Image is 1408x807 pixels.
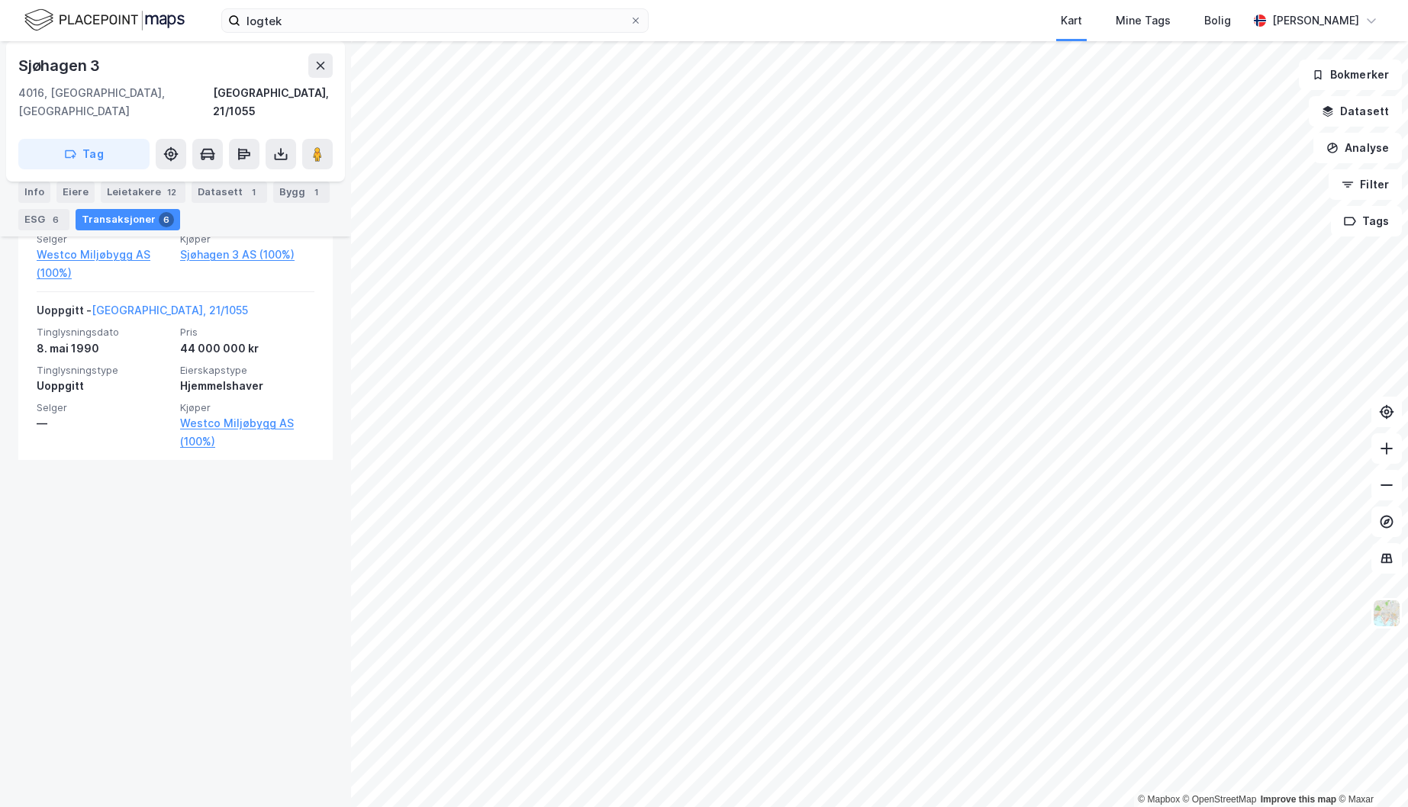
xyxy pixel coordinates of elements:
[1138,794,1180,805] a: Mapbox
[18,53,103,78] div: Sjøhagen 3
[273,182,330,203] div: Bygg
[37,233,171,246] span: Selger
[37,301,248,326] div: Uoppgitt -
[164,185,179,200] div: 12
[37,339,171,358] div: 8. mai 1990
[180,377,314,395] div: Hjemmelshaver
[180,364,314,377] span: Eierskapstype
[18,182,50,203] div: Info
[37,246,171,282] a: Westco Miljøbygg AS (100%)
[92,304,248,317] a: [GEOGRAPHIC_DATA], 21/1055
[1372,599,1401,628] img: Z
[101,182,185,203] div: Leietakere
[180,326,314,339] span: Pris
[180,414,314,451] a: Westco Miljøbygg AS (100%)
[240,9,630,32] input: Søk på adresse, matrikkel, gårdeiere, leietakere eller personer
[1331,206,1402,236] button: Tags
[1309,96,1402,127] button: Datasett
[1061,11,1082,30] div: Kart
[1299,59,1402,90] button: Bokmerker
[180,401,314,414] span: Kjøper
[76,209,180,230] div: Transaksjoner
[18,84,213,121] div: 4016, [GEOGRAPHIC_DATA], [GEOGRAPHIC_DATA]
[159,212,174,227] div: 6
[180,233,314,246] span: Kjøper
[24,7,185,34] img: logo.f888ab2527a4732fd821a326f86c7f29.svg
[1313,133,1402,163] button: Analyse
[18,139,150,169] button: Tag
[37,414,171,432] div: —
[1332,734,1408,807] div: Kontrollprogram for chat
[37,377,171,395] div: Uoppgitt
[192,182,267,203] div: Datasett
[37,364,171,377] span: Tinglysningstype
[56,182,95,203] div: Eiere
[180,246,314,264] a: Sjøhagen 3 AS (100%)
[1332,734,1408,807] iframe: Chat Widget
[18,209,69,230] div: ESG
[1116,11,1171,30] div: Mine Tags
[37,326,171,339] span: Tinglysningsdato
[1272,11,1359,30] div: [PERSON_NAME]
[1329,169,1402,200] button: Filter
[308,185,324,200] div: 1
[48,212,63,227] div: 6
[1261,794,1336,805] a: Improve this map
[213,84,333,121] div: [GEOGRAPHIC_DATA], 21/1055
[37,401,171,414] span: Selger
[1183,794,1257,805] a: OpenStreetMap
[180,339,314,358] div: 44 000 000 kr
[1204,11,1231,30] div: Bolig
[246,185,261,200] div: 1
